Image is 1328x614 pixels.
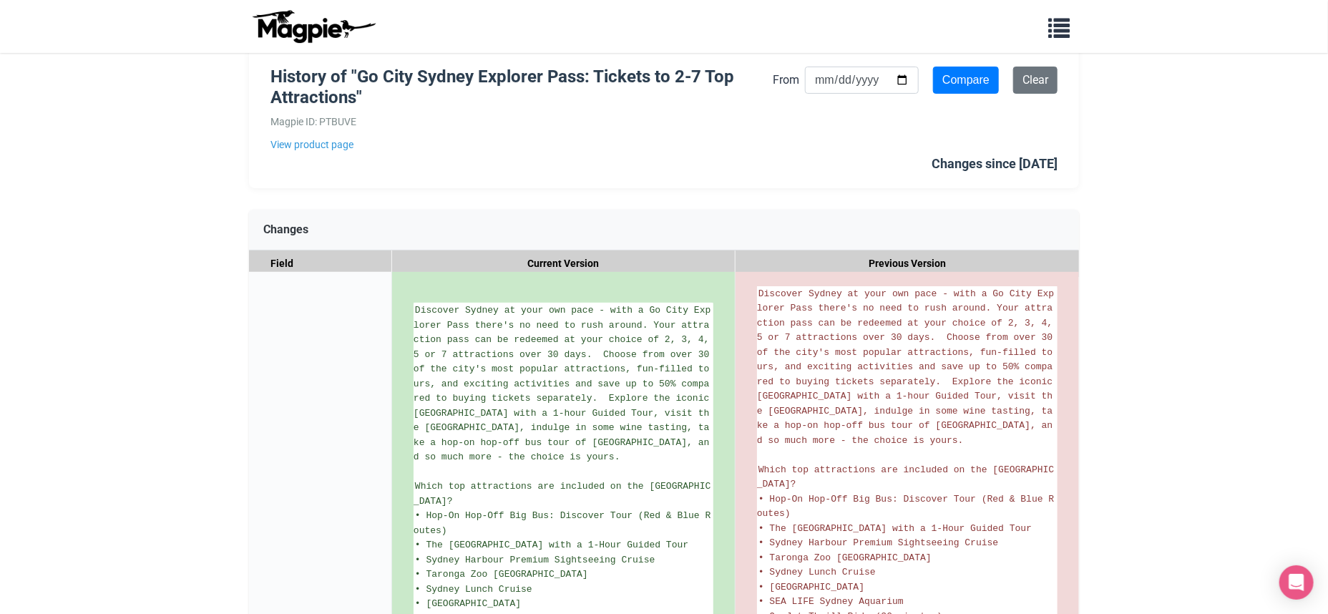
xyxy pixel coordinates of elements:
img: logo-ab69f6fb50320c5b225c76a69d11143b.png [249,9,378,44]
span: • Taronga Zoo [GEOGRAPHIC_DATA] [415,569,588,580]
div: Open Intercom Messenger [1279,565,1314,600]
span: Discover Sydney at your own pace - with a Go City Explorer Pass there's no need to rush around. Y... [414,305,715,462]
span: • Sydney Harbour Premium Sightseeing Cruise [758,537,998,548]
label: From [773,71,799,89]
span: • Sydney Lunch Cruise [758,567,876,578]
div: Magpie ID: PTBUVE [270,114,773,130]
a: View product page [270,137,773,152]
span: • [GEOGRAPHIC_DATA] [415,598,521,609]
a: Clear [1013,67,1058,94]
span: • Taronga Zoo [GEOGRAPHIC_DATA] [758,552,932,563]
div: Changes since [DATE] [932,154,1058,175]
span: • Hop-On Hop-Off Big Bus: Discover Tour (Red & Blue Routes) [757,494,1054,520]
input: Compare [933,67,999,94]
span: • Sydney Lunch Cruise [415,584,532,595]
span: • [GEOGRAPHIC_DATA] [758,582,864,593]
span: • The [GEOGRAPHIC_DATA] with a 1-Hour Guided Tour [758,523,1032,534]
span: • Hop-On Hop-Off Big Bus: Discover Tour (Red & Blue Routes) [414,510,711,536]
div: Current Version [392,250,736,277]
span: Which top attractions are included on the [GEOGRAPHIC_DATA]? [414,481,711,507]
span: Discover Sydney at your own pace - with a Go City Explorer Pass there's no need to rush around. Y... [757,288,1058,446]
span: • SEA LIFE Sydney Aquarium [758,596,904,607]
h1: History of "Go City Sydney Explorer Pass: Tickets to 2-7 Top Attractions" [270,67,773,108]
div: Field [249,250,392,277]
div: Previous Version [736,250,1079,277]
span: • Sydney Harbour Premium Sightseeing Cruise [415,555,655,565]
span: • The [GEOGRAPHIC_DATA] with a 1-Hour Guided Tour [415,540,688,550]
span: Which top attractions are included on the [GEOGRAPHIC_DATA]? [757,464,1054,490]
div: Changes [249,210,1079,250]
